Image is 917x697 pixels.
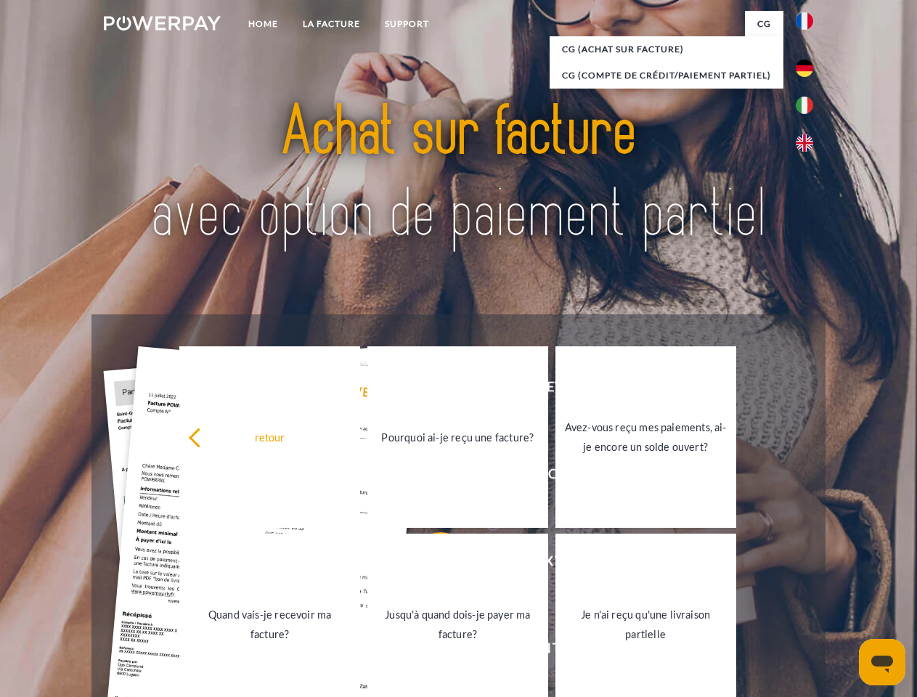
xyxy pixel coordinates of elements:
img: de [796,60,813,77]
div: retour [188,427,351,447]
a: Avez-vous reçu mes paiements, ai-je encore un solde ouvert? [555,346,736,528]
img: title-powerpay_fr.svg [139,70,778,278]
a: LA FACTURE [290,11,372,37]
a: CG (achat sur facture) [550,36,783,62]
a: Support [372,11,441,37]
div: Jusqu'à quand dois-je payer ma facture? [376,605,539,644]
img: en [796,134,813,152]
div: Avez-vous reçu mes paiements, ai-je encore un solde ouvert? [564,417,728,457]
img: it [796,97,813,114]
div: Pourquoi ai-je reçu une facture? [376,427,539,447]
div: Quand vais-je recevoir ma facture? [188,605,351,644]
div: Je n'ai reçu qu'une livraison partielle [564,605,728,644]
img: logo-powerpay-white.svg [104,16,221,30]
img: fr [796,12,813,30]
a: CG [745,11,783,37]
a: Home [236,11,290,37]
a: CG (Compte de crédit/paiement partiel) [550,62,783,89]
iframe: Bouton de lancement de la fenêtre de messagerie [859,639,905,685]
